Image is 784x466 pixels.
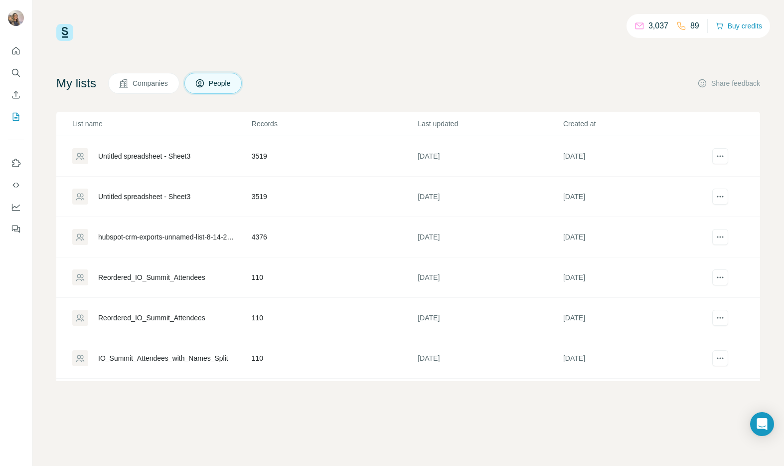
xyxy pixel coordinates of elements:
td: [DATE] [563,217,708,257]
div: Reordered_IO_Summit_Attendees [98,272,205,282]
p: Created at [563,119,708,129]
td: 3519 [251,136,417,177]
td: [DATE] [563,177,708,217]
img: Surfe Logo [56,24,73,41]
span: Companies [133,78,169,88]
td: [DATE] [563,136,708,177]
button: Enrich CSV [8,86,24,104]
button: actions [712,189,728,205]
td: [DATE] [417,217,563,257]
button: Buy credits [716,19,762,33]
button: Search [8,64,24,82]
button: actions [712,310,728,326]
p: 3,037 [648,20,668,32]
span: People [209,78,232,88]
td: 110 [251,338,417,379]
button: Use Surfe API [8,176,24,194]
td: [DATE] [563,257,708,298]
p: 89 [690,20,699,32]
button: actions [712,350,728,366]
button: My lists [8,108,24,126]
td: 75 [251,379,417,419]
td: [DATE] [563,379,708,419]
p: List name [72,119,251,129]
td: 110 [251,298,417,338]
td: [DATE] [417,298,563,338]
img: Avatar [8,10,24,26]
td: [DATE] [417,257,563,298]
h4: My lists [56,75,96,91]
td: [DATE] [417,338,563,379]
button: Share feedback [697,78,760,88]
td: 3519 [251,177,417,217]
td: [DATE] [563,338,708,379]
td: [DATE] [563,298,708,338]
div: Open Intercom Messenger [750,412,774,436]
td: 110 [251,257,417,298]
td: [DATE] [417,136,563,177]
button: Dashboard [8,198,24,216]
td: [DATE] [417,379,563,419]
div: IO_Summit_Attendees_with_Names_Split [98,353,228,363]
button: actions [712,269,728,285]
button: Use Surfe on LinkedIn [8,154,24,172]
td: [DATE] [417,177,563,217]
p: Records [252,119,417,129]
button: Feedback [8,220,24,238]
td: 4376 [251,217,417,257]
button: actions [712,148,728,164]
button: Quick start [8,42,24,60]
div: Untitled spreadsheet - Sheet3 [98,192,190,202]
div: hubspot-crm-exports-unnamed-list-8-14-2025-1-22-57-2025-08-14-4 [98,232,235,242]
button: actions [712,229,728,245]
div: Reordered_IO_Summit_Attendees [98,313,205,323]
p: Last updated [418,119,562,129]
div: Untitled spreadsheet - Sheet3 [98,151,190,161]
